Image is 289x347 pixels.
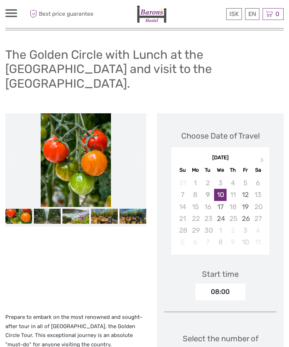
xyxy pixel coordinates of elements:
div: Not available Tuesday, September 9th, 2025 [202,189,214,201]
div: Not available Saturday, October 4th, 2025 [252,224,264,236]
div: 08:00 [196,284,245,300]
img: 0dfdd32b42e34c73b1b632e2febc5543_slider_thumbnail.jpeg [5,209,32,224]
p: We're away right now. Please check back later! [10,12,81,18]
div: Choose Friday, October 10th, 2025 [239,236,252,248]
img: 76825246d67e4706bef0e8db6a4b1073_slider_thumbnail.jpeg [34,209,61,224]
div: Choose Friday, September 12th, 2025 [239,189,252,201]
div: Not available Tuesday, October 7th, 2025 [202,236,214,248]
div: Not available Sunday, September 28th, 2025 [176,224,189,236]
img: 1836-9e372558-0328-4241-90e2-2ceffe36b1e5_logo_small.jpg [137,5,167,23]
div: Not available Sunday, September 21st, 2025 [176,213,189,224]
div: Choose Wednesday, September 24th, 2025 [214,213,227,224]
div: Not available Thursday, September 18th, 2025 [227,201,239,213]
div: Not available Friday, September 5th, 2025 [239,177,252,189]
div: Su [176,165,189,175]
div: Fr [239,165,252,175]
div: Not available Saturday, September 6th, 2025 [252,177,264,189]
div: Start time [202,269,239,280]
div: Not available Monday, September 29th, 2025 [189,224,202,236]
div: Choose Wednesday, September 17th, 2025 [214,201,227,213]
div: Not available Saturday, September 20th, 2025 [252,201,264,213]
div: Not available Tuesday, September 2nd, 2025 [202,177,214,189]
div: We [214,165,227,175]
div: Not available Saturday, September 13th, 2025 [252,189,264,201]
div: Not available Saturday, October 11th, 2025 [252,236,264,248]
div: Not available Monday, October 6th, 2025 [189,236,202,248]
h1: The Golden Circle with Lunch at the [GEOGRAPHIC_DATA] and visit to the [GEOGRAPHIC_DATA]. [5,47,284,91]
div: Not available Sunday, September 14th, 2025 [176,201,189,213]
span: ISK [229,10,239,17]
div: Choose Friday, September 26th, 2025 [239,213,252,224]
div: Choose Wednesday, October 8th, 2025 [214,236,227,248]
div: Not available Monday, September 1st, 2025 [189,177,202,189]
div: Not available Monday, September 22nd, 2025 [189,213,202,224]
div: Choose Wednesday, October 1st, 2025 [214,224,227,236]
div: Choose Friday, September 19th, 2025 [239,201,252,213]
span: Best price guarantee [28,8,93,20]
div: Not available Monday, September 15th, 2025 [189,201,202,213]
img: 3c28bc51edee4acaac1e1f2244bdabf7_slider_thumbnail.jpeg [62,209,89,224]
span: 0 [274,10,280,17]
div: Not available Thursday, September 25th, 2025 [227,213,239,224]
div: [DATE] [171,154,269,162]
div: Choose Date of Travel [181,130,260,141]
img: 302db086d831417db36fbc2e9ae1094c_slider_thumbnail.jpeg [120,209,146,224]
div: Not available Sunday, September 7th, 2025 [176,189,189,201]
div: Not available Tuesday, September 23rd, 2025 [202,213,214,224]
div: Not available Thursday, September 4th, 2025 [227,177,239,189]
div: Not available Tuesday, September 30th, 2025 [202,224,214,236]
div: Th [227,165,239,175]
div: Not available Thursday, October 9th, 2025 [227,236,239,248]
div: Not available Sunday, August 31st, 2025 [176,177,189,189]
img: 0dfdd32b42e34c73b1b632e2febc5543_main_slider.jpeg [41,113,111,207]
div: Not available Thursday, October 2nd, 2025 [227,224,239,236]
div: Choose Friday, October 3rd, 2025 [239,224,252,236]
button: Next Month [257,156,269,167]
div: Not available Wednesday, September 3rd, 2025 [214,177,227,189]
img: d9f0ae4811744be08ce48bb49cd6dfb3_slider_thumbnail.jpeg [91,209,118,224]
div: Sa [252,165,264,175]
div: month 2025-09 [173,177,267,248]
div: Not available Tuesday, September 16th, 2025 [202,201,214,213]
div: Not available Thursday, September 11th, 2025 [227,189,239,201]
button: Open LiveChat chat widget [82,11,91,20]
div: Mo [189,165,202,175]
div: Not available Saturday, September 27th, 2025 [252,213,264,224]
div: EN [245,8,259,20]
div: Choose Wednesday, September 10th, 2025 [214,189,227,201]
div: Tu [202,165,214,175]
div: Not available Sunday, October 5th, 2025 [176,236,189,248]
div: Not available Monday, September 8th, 2025 [189,189,202,201]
